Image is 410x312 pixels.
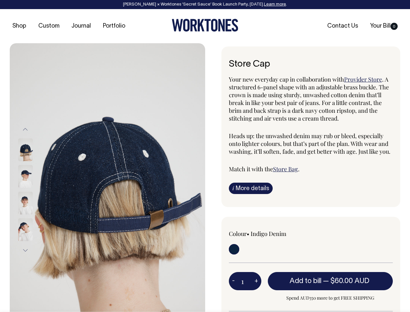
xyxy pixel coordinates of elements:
[18,192,33,214] img: Store Cap
[232,185,234,191] span: i
[273,165,298,173] a: Store Bag
[229,132,391,155] span: Heads up: the unwashed denim may rub or bleed, especially onto lighter colours, but that’s part o...
[229,230,294,238] div: Colour
[367,21,400,32] a: Your Bill0
[18,138,33,161] img: Store Cap
[6,2,404,7] div: [PERSON_NAME] × Worktones ‘Secret Sauce’ Book Launch Party, [DATE]. .
[18,165,33,188] img: Store Cap
[325,21,361,32] a: Contact Us
[18,218,33,241] img: Store Cap
[268,294,393,302] span: Spend AUD350 more to get FREE SHIPPING
[330,278,369,284] span: $60.00 AUD
[100,21,128,32] a: Portfolio
[391,23,398,30] span: 0
[36,21,62,32] a: Custom
[69,21,93,32] a: Journal
[20,122,30,137] button: Previous
[229,275,238,288] button: -
[20,243,30,258] button: Next
[268,272,393,290] button: Add to bill —$60.00 AUD
[229,59,393,70] h6: Store Cap
[229,75,389,122] span: . A structured 6-panel shape with an adjustable brass buckle. The crown is made using sturdy, unw...
[323,278,371,284] span: —
[10,21,29,32] a: Shop
[251,230,286,238] label: Indigo Denim
[229,75,344,83] span: Your new everyday cap in collaboration with
[290,278,321,284] span: Add to bill
[251,275,261,288] button: +
[229,183,273,194] a: iMore details
[247,230,249,238] span: •
[229,165,300,173] span: Match it with the .
[344,75,382,83] a: Provider Store
[264,3,286,6] a: Learn more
